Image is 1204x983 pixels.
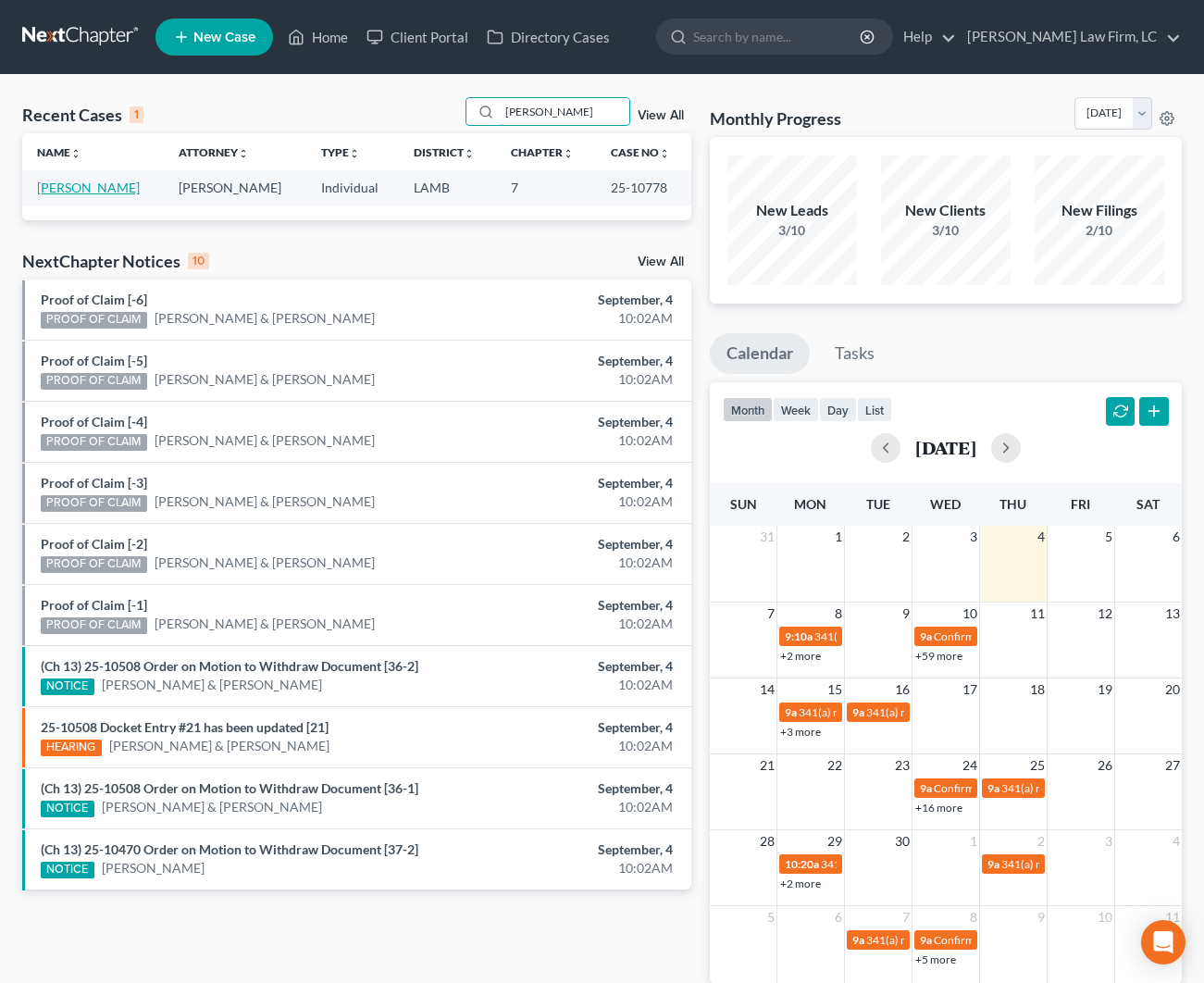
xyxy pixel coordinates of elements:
[727,221,857,240] div: 3/10
[22,250,209,272] div: NextChapter Notices
[155,370,375,389] a: [PERSON_NAME] & [PERSON_NAME]
[710,107,841,130] h3: Monthly Progress
[1136,496,1160,512] span: Sat
[968,526,979,548] span: 3
[900,906,912,928] span: 7
[934,781,1144,795] span: Confirmation hearing for [PERSON_NAME]
[1163,906,1182,928] span: 11
[41,353,147,368] a: Proof of Claim [-5]
[41,495,147,512] div: PROOF OF CLAIM
[968,830,979,852] span: 1
[474,474,672,492] div: September, 4
[474,352,672,370] div: September, 4
[474,737,672,755] div: 10:02AM
[474,657,672,676] div: September, 4
[825,754,844,777] span: 22
[930,496,961,512] span: Wed
[920,933,932,947] span: 9a
[474,596,672,615] div: September, 4
[987,781,999,795] span: 9a
[852,705,864,719] span: 9a
[41,292,147,307] a: Proof of Claim [-6]
[833,603,844,625] span: 8
[1035,221,1164,240] div: 2/10
[818,333,891,374] a: Tasks
[41,597,147,613] a: Proof of Claim [-1]
[41,658,418,674] a: (Ch 13) 25-10508 Order on Motion to Withdraw Document [36-2]
[961,678,979,701] span: 17
[306,170,400,205] td: Individual
[915,801,962,815] a: +16 more
[41,414,147,429] a: Proof of Claim [-4]
[102,798,322,816] a: [PERSON_NAME] & [PERSON_NAME]
[496,170,595,205] td: 7
[1028,678,1047,701] span: 18
[179,145,249,159] a: Attorneyunfold_more
[414,145,475,159] a: Districtunfold_more
[638,255,684,268] a: View All
[596,170,691,205] td: 25-10778
[1096,906,1114,928] span: 10
[833,906,844,928] span: 6
[1036,830,1047,852] span: 2
[357,20,478,54] a: Client Portal
[109,737,329,755] a: [PERSON_NAME] & [PERSON_NAME]
[758,678,776,701] span: 14
[155,492,375,511] a: [PERSON_NAME] & [PERSON_NAME]
[474,535,672,554] div: September, 4
[785,857,819,871] span: 10:20a
[474,676,672,694] div: 10:02AM
[893,754,912,777] span: 23
[474,413,672,431] div: September, 4
[915,438,976,457] h2: [DATE]
[866,705,1045,719] span: 341(a) meeting for [PERSON_NAME]
[474,291,672,309] div: September, 4
[730,496,757,512] span: Sun
[780,649,821,663] a: +2 more
[41,434,147,451] div: PROOF OF CLAIM
[41,678,94,695] div: NOTICE
[638,109,684,122] a: View All
[399,170,496,205] td: LAMB
[1171,526,1182,548] span: 6
[164,170,305,205] td: [PERSON_NAME]
[464,148,475,159] i: unfold_more
[349,148,360,159] i: unfold_more
[22,104,143,126] div: Recent Cases
[41,312,147,329] div: PROOF OF CLAIM
[1071,496,1090,512] span: Fri
[1035,200,1164,221] div: New Filings
[41,740,102,756] div: HEARING
[102,859,205,877] a: [PERSON_NAME]
[659,148,670,159] i: unfold_more
[866,496,890,512] span: Tue
[478,20,619,54] a: Directory Cases
[511,145,574,159] a: Chapterunfold_more
[723,397,773,422] button: month
[474,718,672,737] div: September, 4
[821,857,999,871] span: 341(a) meeting for [PERSON_NAME]
[130,106,143,123] div: 1
[41,719,329,735] a: 25-10508 Docket Entry #21 has been updated [21]
[474,431,672,450] div: 10:02AM
[881,200,1011,221] div: New Clients
[894,20,956,54] a: Help
[1163,603,1182,625] span: 13
[37,145,81,159] a: Nameunfold_more
[819,397,857,422] button: day
[321,145,360,159] a: Typeunfold_more
[155,431,375,450] a: [PERSON_NAME] & [PERSON_NAME]
[41,536,147,552] a: Proof of Claim [-2]
[41,475,147,491] a: Proof of Claim [-3]
[563,148,574,159] i: unfold_more
[780,725,821,739] a: +3 more
[920,781,932,795] span: 9a
[474,779,672,798] div: September, 4
[999,496,1026,512] span: Thu
[934,933,1144,947] span: Confirmation hearing for [PERSON_NAME]
[474,798,672,816] div: 10:02AM
[41,373,147,390] div: PROOF OF CLAIM
[825,830,844,852] span: 29
[765,603,776,625] span: 7
[102,676,322,694] a: [PERSON_NAME] & [PERSON_NAME]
